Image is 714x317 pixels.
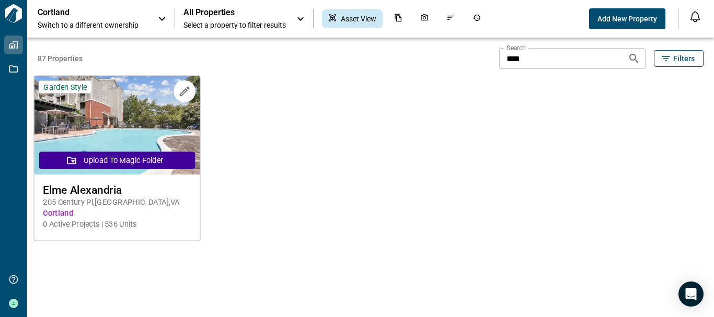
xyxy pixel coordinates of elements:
[414,9,435,28] div: Photos
[43,208,191,219] span: Cortland
[589,8,665,29] button: Add New Property
[34,76,200,175] img: property-asset
[183,7,286,18] span: All Properties
[506,43,526,52] label: Search
[322,9,383,28] div: Asset View
[388,9,409,28] div: Documents
[183,20,286,30] span: Select a property to filter results
[43,197,191,208] span: 205 Century Pl , [GEOGRAPHIC_DATA] , VA
[678,281,704,307] div: Open Intercom Messenger
[38,53,495,64] span: 87 Properties
[624,48,644,69] button: Search properties
[687,8,704,25] button: Open notification feed
[38,20,147,30] span: Switch to a different ownership
[38,7,132,18] p: Cortland
[341,14,376,24] span: Asset View
[43,82,87,92] span: Garden Style
[43,183,191,196] span: Elme Alexandria
[597,14,657,24] span: Add New Property
[654,50,704,67] button: Filters
[440,9,461,28] div: Issues & Info
[39,151,195,169] button: Upload to Magic Folder
[466,9,487,28] div: Job History
[673,53,695,64] span: Filters
[43,219,191,230] span: 0 Active Projects | 536 Units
